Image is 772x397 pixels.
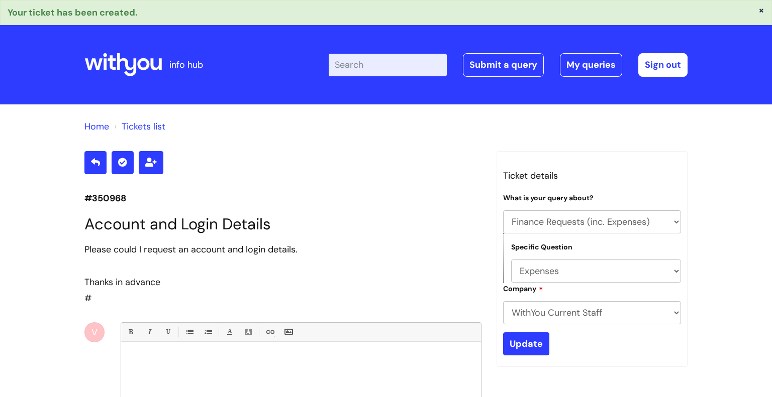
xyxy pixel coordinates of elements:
div: | - [329,53,688,76]
a: Home [84,120,109,133]
div: Please could I request an account and login details. [84,241,481,257]
a: Insert Image... [282,326,295,338]
div: V [84,322,105,342]
label: Company [503,283,543,293]
label: Specific Question [511,243,572,251]
a: Italic (Ctrl-I) [143,326,155,338]
li: Tickets list [112,118,165,135]
a: Font Color [223,326,236,338]
li: Solution home [84,118,109,135]
a: Link [263,326,276,338]
a: • Unordered List (Ctrl-Shift-7) [183,326,196,338]
input: Search [329,54,447,76]
a: My queries [560,53,622,76]
input: Update [503,332,549,355]
p: info hub [169,57,203,73]
a: Sign out [638,53,688,76]
a: 1. Ordered List (Ctrl-Shift-8) [202,326,214,338]
div: Thanks in advance [84,274,481,290]
a: Underline(Ctrl-U) [161,326,174,338]
h3: Ticket details [503,168,681,184]
a: Bold (Ctrl-B) [124,326,137,338]
a: Submit a query [463,53,544,76]
h1: Account and Login Details [84,215,481,233]
a: Tickets list [122,120,165,133]
label: What is your query about? [503,194,594,202]
button: × [758,6,764,15]
div: # [84,241,481,307]
p: #350968 [84,190,481,206]
a: Back Color [242,326,254,338]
